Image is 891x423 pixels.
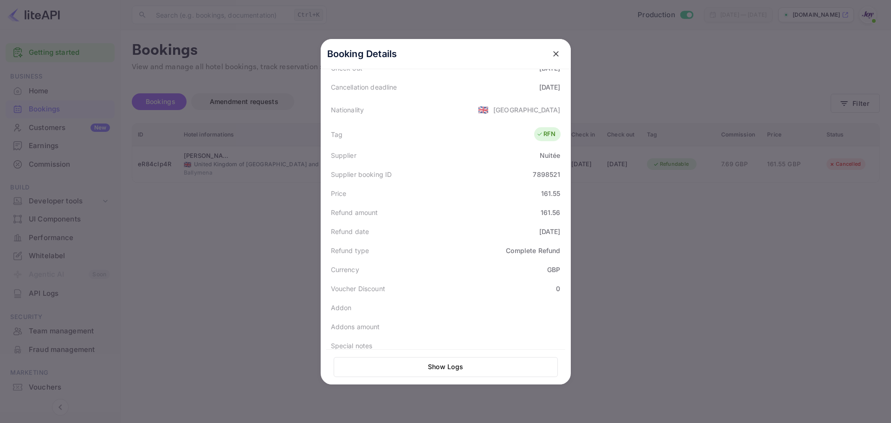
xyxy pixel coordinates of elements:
[331,303,352,312] div: Addon
[548,46,564,62] button: close
[331,130,342,139] div: Tag
[331,265,359,274] div: Currency
[331,82,397,92] div: Cancellation deadline
[547,265,560,274] div: GBP
[556,284,560,293] div: 0
[331,322,380,332] div: Addons amount
[539,82,561,92] div: [DATE]
[536,130,555,139] div: RFN
[541,189,561,198] div: 161.55
[331,150,356,160] div: Supplier
[331,208,378,217] div: Refund amount
[539,227,561,236] div: [DATE]
[327,47,397,61] p: Booking Details
[331,341,373,351] div: Special notes
[506,246,560,255] div: Complete Refund
[540,150,561,160] div: Nuitée
[331,284,385,293] div: Voucher Discount
[331,246,369,255] div: Refund type
[331,169,392,179] div: Supplier booking ID
[331,227,369,236] div: Refund date
[493,105,561,115] div: [GEOGRAPHIC_DATA]
[533,169,560,179] div: 7898521
[331,189,347,198] div: Price
[478,101,489,118] span: United States
[331,105,364,115] div: Nationality
[334,357,558,377] button: Show Logs
[541,208,561,217] div: 161.56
